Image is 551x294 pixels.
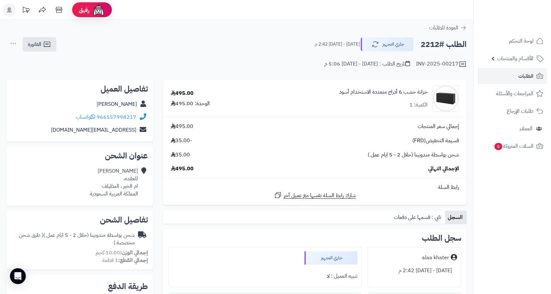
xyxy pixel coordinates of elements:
[19,231,135,247] span: ( طرق شحن مخصصة )
[171,137,192,145] span: -35.00
[90,167,138,197] div: [PERSON_NAME] للعقده، ام الخير ، المظيلف المملكة العربية السعودية
[10,268,26,284] div: Open Intercom Messenger
[120,249,148,257] strong: إجمالي الوزن:
[339,88,428,96] a: خزانة خشب 6 أدراج متعددة الاستخدام أسود
[422,254,449,262] div: alaa khater
[433,85,459,112] img: 1752135892-1735224706-1-1000x1000-90x90.jpg
[274,191,356,199] a: شارك رابط السلة نفسها مع عميل آخر
[51,126,136,134] a: [EMAIL_ADDRESS][DOMAIN_NAME]
[494,143,502,150] span: 6
[97,113,136,121] a: 966557998217
[478,33,547,49] a: لوحة التحكم
[478,121,547,137] a: العملاء
[429,24,467,32] a: العودة للطلبات
[391,211,445,224] a: تابي : قسمها على دفعات
[509,36,533,46] span: لوحة التحكم
[18,3,34,18] a: تحديثات المنصة
[478,86,547,102] a: المراجعات والأسئلة
[372,264,457,277] div: [DATE] - [DATE] 2:42 م
[284,192,356,199] span: شارك رابط السلة نفسها مع عميل آخر
[12,85,148,93] h2: تفاصيل العميل
[478,138,547,154] a: السلات المتروكة6
[368,151,459,159] span: شحن بواسطة مندوبينا (خلال 2 - 5 ايام عمل )
[171,90,194,97] div: 495.00
[409,101,428,109] div: الكمية: 1
[324,60,410,68] div: تاريخ الطلب : [DATE] - [DATE] 5:06 م
[12,231,135,247] div: شحن بواسطة مندوبينا (خلال 2 - 5 ايام عمل )
[518,71,533,81] span: الطلبات
[12,216,148,224] h2: تفاصيل الشحن
[497,54,533,63] span: الأقسام والمنتجات
[96,249,148,257] small: 10.00 كجم
[416,60,467,68] div: INV-2025-00217
[92,3,105,17] img: ai-face.png
[494,142,533,151] span: السلات المتروكة
[28,40,41,48] span: الفاتورة
[428,165,459,173] span: الإجمالي النهائي
[478,103,547,119] a: طلبات الإرجاع
[97,100,137,108] a: [PERSON_NAME]
[102,256,148,264] small: 1 قطعة
[422,234,461,242] h3: سجل الطلب
[12,152,148,160] h2: عنوان الشحن
[171,151,190,159] span: 35.00
[478,68,547,84] a: الطلبات
[171,100,210,107] div: الوحدة: 495.00
[520,124,532,133] span: العملاء
[79,6,89,14] span: رفيق
[496,89,533,98] span: المراجعات والأسئلة
[361,37,414,51] button: جاري التجهيز
[421,38,467,51] h2: الطلب #2212
[418,123,459,130] span: إجمالي سعر المنتجات
[429,24,458,32] span: العودة للطلبات
[108,282,148,290] h2: طريقة الدفع
[171,165,194,173] span: 495.00
[315,41,360,48] small: [DATE] - [DATE] 2:42 م
[166,184,464,191] div: رابط السلة
[445,211,467,224] a: السجل
[412,137,459,145] span: قسيمة التخفيض(FRD)
[171,123,193,130] span: 495.00
[23,37,56,52] a: الفاتورة
[118,256,148,264] strong: إجمالي القطع:
[76,113,95,121] a: واتساب
[507,106,533,116] span: طلبات الإرجاع
[173,270,357,283] div: تنبيه العميل : لا
[304,251,357,265] div: جاري التجهيز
